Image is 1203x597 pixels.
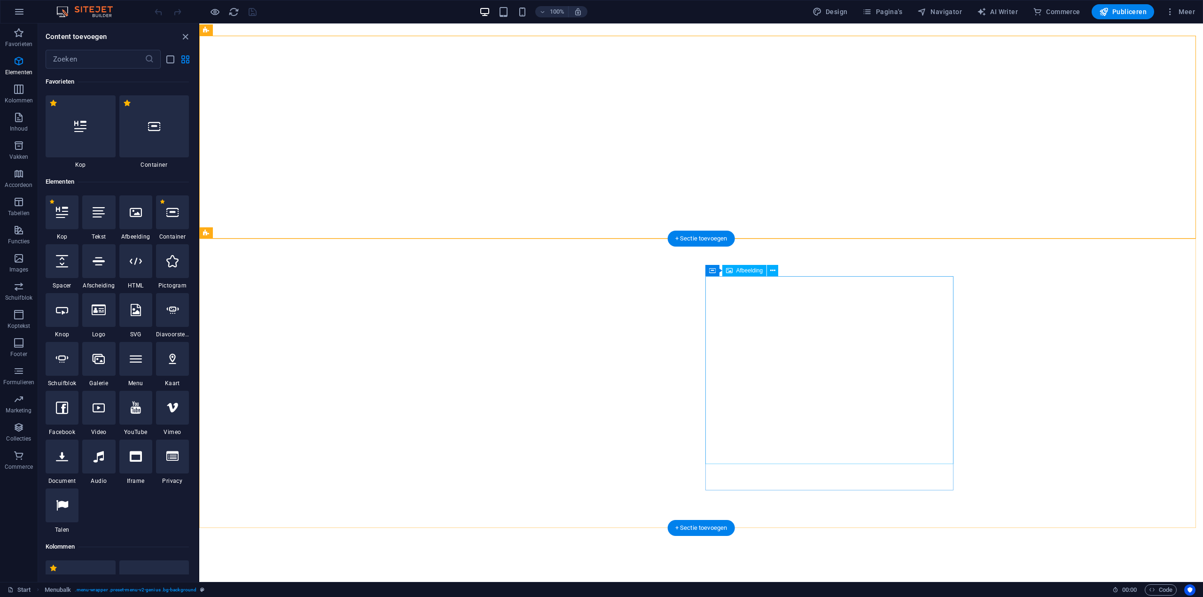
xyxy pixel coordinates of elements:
span: Code [1149,584,1172,596]
span: Uit favorieten verwijderen [160,199,165,204]
span: HTML [119,282,152,289]
div: Schuifblok [46,342,78,387]
span: Publiceren [1099,7,1147,16]
span: Menu [119,380,152,387]
span: Afbeelding [736,268,763,273]
span: Iframe [119,477,152,485]
p: Accordeon [5,181,32,189]
div: Menu [119,342,152,387]
div: Facebook [46,391,78,436]
div: Kop [46,95,116,169]
span: Knop [46,331,78,338]
div: YouTube [119,391,152,436]
h6: Content toevoegen [46,31,107,42]
span: Afbeelding [119,233,152,240]
div: Video [82,391,115,436]
span: Pictogram [156,282,189,289]
h6: Favorieten [46,76,189,87]
button: AI Writer [973,4,1022,19]
div: Afscheiding [82,244,115,289]
div: Privacy [156,440,189,485]
button: Publiceren [1092,4,1154,19]
div: Container [156,195,189,240]
span: Logo [82,331,115,338]
button: Usercentrics [1184,584,1195,596]
span: Audio [82,477,115,485]
p: Footer [10,350,27,358]
div: Galerie [82,342,115,387]
div: Pictogram [156,244,189,289]
p: Formulieren [3,379,34,386]
div: + Sectie toevoegen [668,231,735,247]
input: Zoeken [46,50,145,69]
p: Kolommen [5,97,33,104]
div: Container [119,95,189,169]
span: Schuifblok [46,380,78,387]
p: Favorieten [5,40,32,48]
div: Document [46,440,78,485]
div: Kop [46,195,78,240]
a: Klik om selectie op te heffen, dubbelklik om Pagina's te open [8,584,31,596]
h6: Sessietijd [1112,584,1137,596]
span: Uit favorieten verwijderen [49,99,57,107]
h6: Elementen [46,176,189,187]
i: Dit element is een aanpasbare voorinstelling [200,587,204,592]
button: Navigator [914,4,966,19]
button: Code [1145,584,1177,596]
div: Design (Ctrl+Alt+Y) [809,4,851,19]
button: Meer [1162,4,1199,19]
span: Design [812,7,848,16]
span: Kaart [156,380,189,387]
span: Container [119,161,189,169]
span: Uit favorieten verwijderen [123,99,131,107]
span: YouTube [119,428,152,436]
img: Editor Logo [54,6,125,17]
div: Logo [82,293,115,338]
span: Diavoorstelling [156,331,189,338]
span: 00 00 [1122,584,1137,596]
span: Facebook [46,428,78,436]
span: Uit favorieten verwijderen [49,199,55,204]
p: Marketing [6,407,31,414]
span: Klik om te selecteren, dubbelklik om te bewerken [45,584,71,596]
span: Pagina's [862,7,902,16]
p: Functies [8,238,30,245]
div: Spacer [46,244,78,289]
p: Schuifblok [5,294,32,302]
p: Images [9,266,29,273]
span: SVG [119,331,152,338]
div: Tekst [82,195,115,240]
span: : [1129,586,1130,593]
span: Kop [46,233,78,240]
p: Elementen [5,69,32,76]
span: Galerie [82,380,115,387]
span: Privacy [156,477,189,485]
p: Collecties [6,435,31,442]
div: + Sectie toevoegen [668,520,735,536]
button: Pagina's [859,4,906,19]
button: reload [228,6,239,17]
button: close panel [180,31,191,42]
span: Document [46,477,78,485]
button: list-view [164,54,176,65]
nav: breadcrumb [45,584,205,596]
div: Audio [82,440,115,485]
span: Commerce [1033,7,1080,16]
span: Video [82,428,115,436]
span: Kop [46,161,116,169]
span: . menu-wrapper .preset-menu-v2-genius .bg-background [75,584,196,596]
i: Stel bij het wijzigen van de grootte van de weergegeven website automatisch het juist zoomniveau ... [574,8,582,16]
div: Talen [46,488,78,534]
div: Afbeelding [119,195,152,240]
span: Spacer [46,282,78,289]
p: Vakken [9,153,29,161]
h6: 100% [549,6,564,17]
div: HTML [119,244,152,289]
div: Kaart [156,342,189,387]
div: Vimeo [156,391,189,436]
span: Uit favorieten verwijderen [49,564,57,572]
h6: Kolommen [46,541,189,552]
button: 100% [535,6,569,17]
div: Diavoorstelling [156,293,189,338]
span: Vimeo [156,428,189,436]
